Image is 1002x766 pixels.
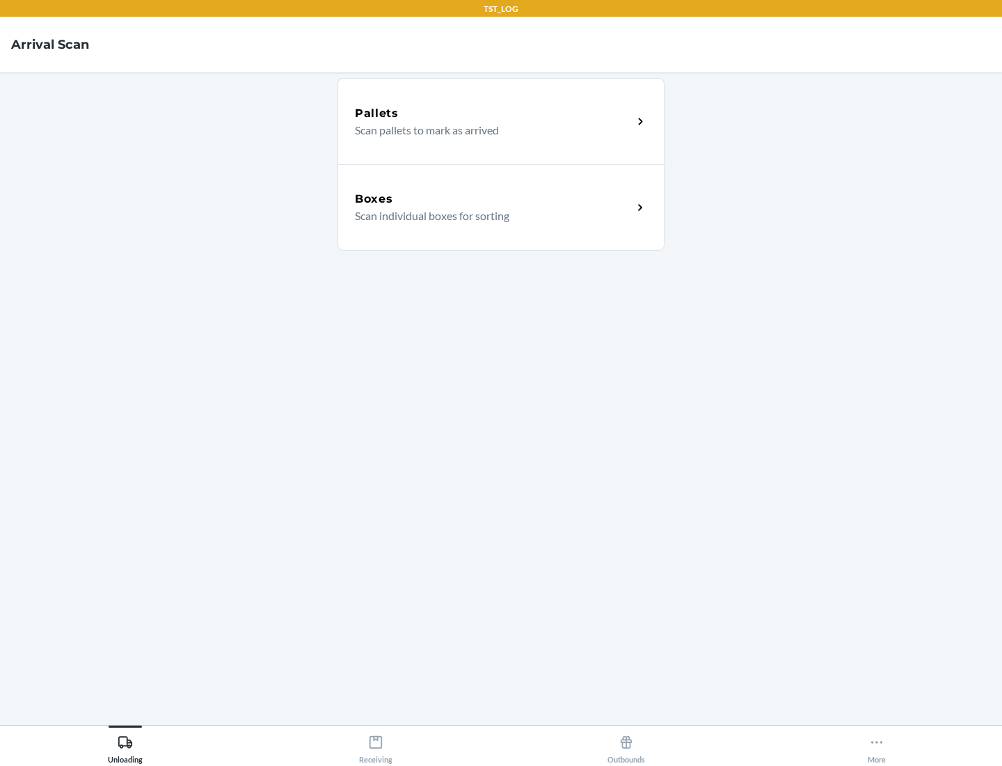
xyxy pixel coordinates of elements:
button: More [751,726,1002,764]
div: Unloading [108,729,143,764]
h5: Pallets [355,105,399,122]
a: BoxesScan individual boxes for sorting [337,164,665,251]
p: TST_LOG [484,3,518,15]
h4: Arrival Scan [11,36,89,54]
a: PalletsScan pallets to mark as arrived [337,78,665,164]
div: More [868,729,886,764]
div: Outbounds [607,729,645,764]
button: Outbounds [501,726,751,764]
div: Receiving [359,729,392,764]
button: Receiving [250,726,501,764]
p: Scan individual boxes for sorting [355,208,621,224]
p: Scan pallets to mark as arrived [355,122,621,139]
h5: Boxes [355,191,393,208]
